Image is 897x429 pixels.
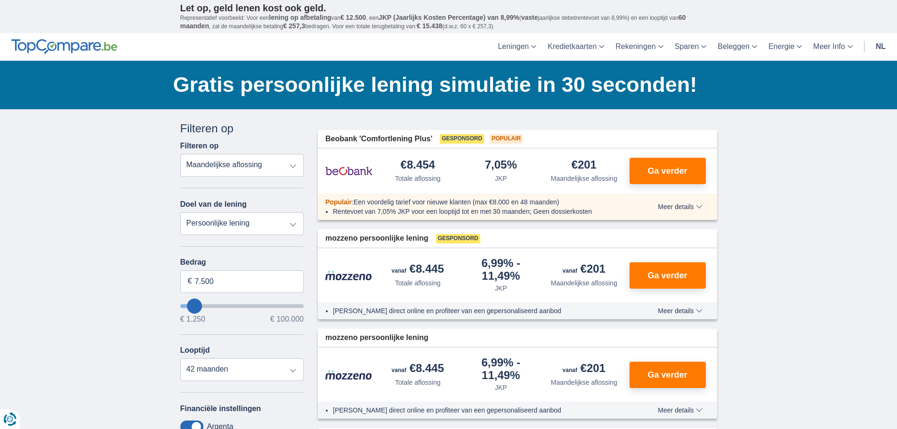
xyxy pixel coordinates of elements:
[333,306,623,316] li: [PERSON_NAME] direct online en profiteer van een gepersonaliseerd aanbod
[180,14,717,31] p: Representatief voorbeeld: Voor een van , een ( jaarlijkse debetrentevoet van 8,99%) en een loopti...
[417,22,443,30] span: € 15.438
[495,174,507,183] div: JKP
[542,33,610,61] a: Kredietkaarten
[647,167,687,175] span: Ga verder
[651,406,709,414] button: Meer details
[325,370,372,380] img: product.pl.alt Mozzeno
[490,134,523,144] span: Populair
[401,159,435,172] div: €8.454
[180,200,247,209] label: Doel van de lening
[180,2,717,14] p: Let op, geld lenen kost ook geld.
[395,174,441,183] div: Totale aflossing
[395,278,441,288] div: Totale aflossing
[180,304,304,308] input: wantToBorrow
[870,33,891,61] a: nl
[521,14,538,21] span: vaste
[572,159,597,172] div: €201
[318,197,631,207] div: :
[333,405,623,415] li: [PERSON_NAME] direct online en profiteer van een gepersonaliseerd aanbod
[180,14,686,30] span: 60 maanden
[658,308,702,314] span: Meer details
[463,357,539,381] div: 6,99%
[495,283,507,293] div: JKP
[325,332,428,343] span: mozzeno persoonlijke lening
[658,407,702,413] span: Meer details
[325,270,372,281] img: product.pl.alt Mozzeno
[180,405,261,413] label: Financiële instellingen
[647,371,687,379] span: Ga verder
[180,258,304,267] label: Bedrag
[188,276,192,287] span: €
[630,362,706,388] button: Ga verder
[11,39,117,54] img: TopCompare
[180,142,219,150] label: Filteren op
[180,346,210,355] label: Looptijd
[669,33,712,61] a: Sparen
[173,70,717,99] h1: Gratis persoonlijke lening simulatie in 30 seconden!
[354,198,559,206] span: Een voordelig tarief voor nieuwe klanten (max €8.000 en 48 maanden)
[485,159,517,172] div: 7,05%
[283,22,305,30] span: € 257,3
[551,174,617,183] div: Maandelijkse aflossing
[551,378,617,387] div: Maandelijkse aflossing
[647,271,687,280] span: Ga verder
[440,134,484,144] span: Gesponsord
[495,383,507,392] div: JKP
[808,33,858,61] a: Meer Info
[325,134,432,145] span: Beobank 'Comfortlening Plus'
[651,203,709,210] button: Meer details
[325,198,352,206] span: Populair
[325,159,372,183] img: product.pl.alt Beobank
[392,263,444,276] div: €8.445
[180,121,304,137] div: Filteren op
[658,203,702,210] span: Meer details
[610,33,669,61] a: Rekeningen
[630,158,706,184] button: Ga verder
[270,316,304,323] span: € 100.000
[269,14,331,21] span: lening op afbetaling
[436,234,480,243] span: Gesponsord
[379,14,519,21] span: JKP (Jaarlijks Kosten Percentage) van 8,99%
[180,316,205,323] span: € 1.250
[712,33,763,61] a: Beleggen
[392,363,444,376] div: €8.445
[563,363,606,376] div: €201
[492,33,542,61] a: Leningen
[395,378,441,387] div: Totale aflossing
[333,207,623,216] li: Rentevoet van 7,05% JKP voor een looptijd tot en met 30 maanden; Geen dossierkosten
[340,14,366,21] span: € 12.500
[630,262,706,289] button: Ga verder
[325,233,428,244] span: mozzeno persoonlijke lening
[563,263,606,276] div: €201
[651,307,709,315] button: Meer details
[463,258,539,282] div: 6,99%
[551,278,617,288] div: Maandelijkse aflossing
[763,33,808,61] a: Energie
